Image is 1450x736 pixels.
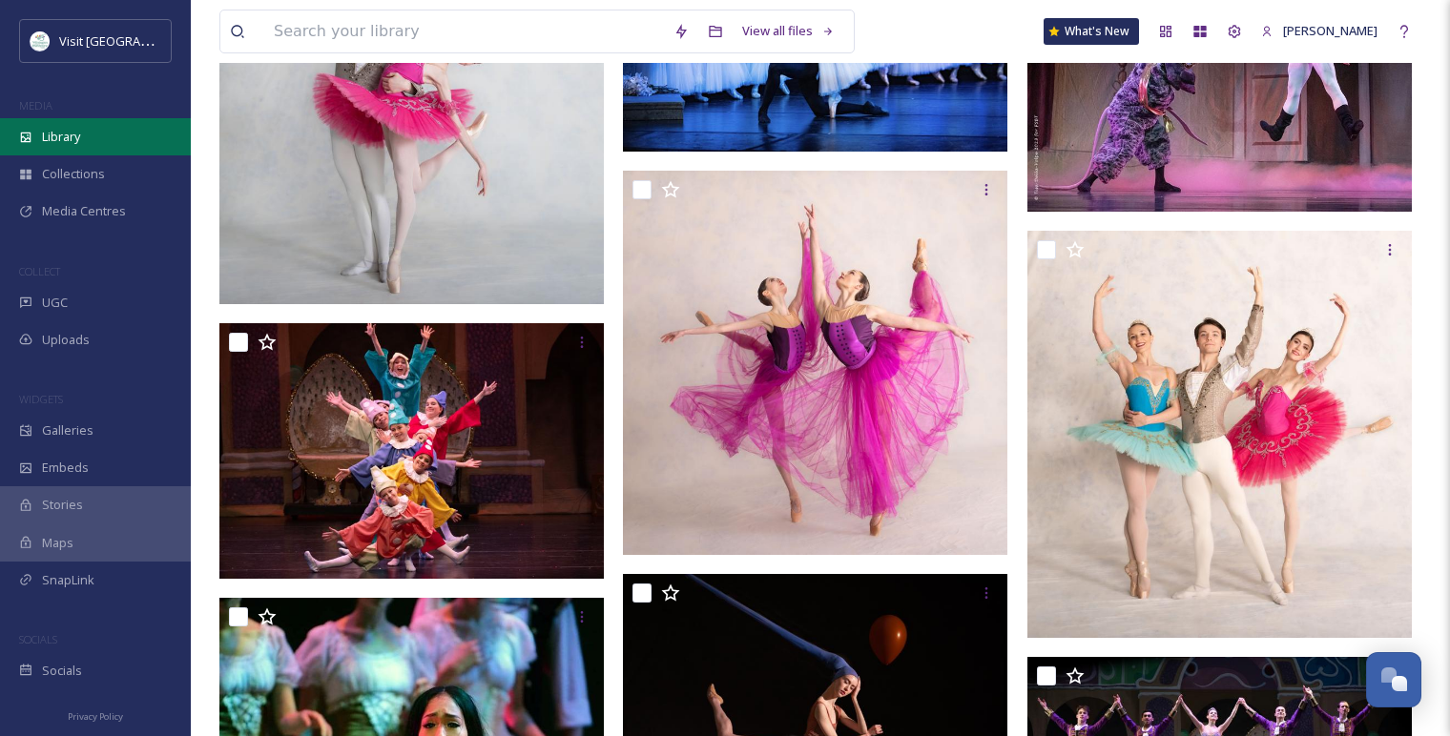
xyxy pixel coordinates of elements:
span: Privacy Policy [68,710,123,723]
input: Search your library [264,10,664,52]
a: What's New [1044,18,1139,45]
button: Open Chat [1366,652,1421,707]
span: Uploads [42,331,90,349]
a: Privacy Policy [68,704,123,726]
span: Socials [42,662,82,680]
span: Collections [42,165,105,183]
span: Maps [42,534,73,552]
span: Galleries [42,421,93,440]
span: WIDGETS [19,392,63,406]
img: download%20%281%29.jpeg [31,31,50,51]
span: Stories [42,496,83,514]
span: SnapLink [42,571,94,589]
span: Visit [GEOGRAPHIC_DATA] [59,31,207,50]
span: Library [42,128,80,146]
a: [PERSON_NAME] [1252,12,1387,50]
img: FSBT_Nutcracker2.jpg [219,323,604,580]
span: [PERSON_NAME] [1283,22,1377,39]
span: Embeds [42,459,89,477]
img: FSBT_Dreams2.jpg [623,171,1007,555]
span: SOCIALS [19,632,57,646]
span: UGC [42,294,68,312]
span: MEDIA [19,98,52,112]
img: FSBT_UpFront1.jpg [1027,231,1412,639]
span: Media Centres [42,202,126,220]
span: COLLECT [19,264,60,278]
a: View all files [733,12,844,50]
